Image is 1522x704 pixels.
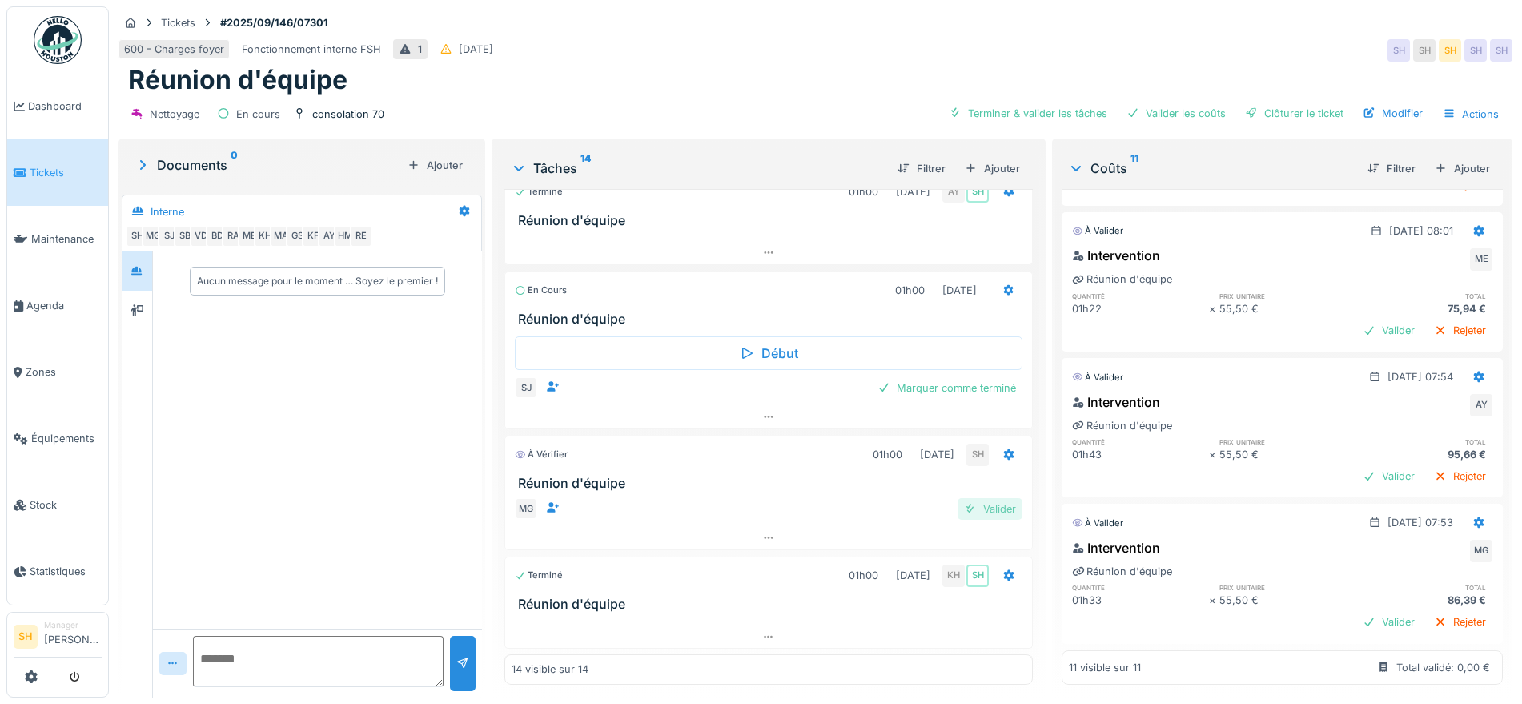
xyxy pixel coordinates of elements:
div: 1 [418,42,422,57]
div: Clôturer le ticket [1239,103,1350,124]
div: SJ [158,225,180,247]
div: 55,50 € [1219,447,1356,462]
div: Intervention [1072,246,1160,265]
div: KH [942,565,965,587]
div: MG [515,497,537,520]
strong: #2025/09/146/07301 [214,15,335,30]
div: Rejeter [1428,465,1492,487]
div: Début [515,336,1022,370]
div: Tâches [511,159,885,178]
div: Ajouter [401,155,469,176]
div: × [1209,447,1219,462]
h6: prix unitaire [1219,291,1356,301]
div: 01h00 [849,184,878,199]
div: Modifier [1356,103,1429,124]
div: consolation 70 [312,107,384,122]
div: À vérifier [515,448,568,461]
h3: Réunion d'équipe [518,312,1026,327]
a: SH Manager[PERSON_NAME] [14,619,102,658]
div: Réunion d'équipe [1072,564,1172,579]
div: SH [1413,39,1436,62]
div: AY [1470,394,1492,416]
span: Équipements [31,431,102,446]
div: SH [1464,39,1487,62]
div: SB [174,225,196,247]
div: VD [190,225,212,247]
div: BD [206,225,228,247]
div: ME [238,225,260,247]
div: MG [142,225,164,247]
h6: total [1355,291,1492,301]
img: Badge_color-CXgf-gQk.svg [34,16,82,64]
span: Stock [30,497,102,513]
div: [DATE] [896,184,930,199]
div: Terminer & valider les tâches [942,103,1114,124]
h6: quantité [1072,291,1209,301]
div: SH [1490,39,1512,62]
div: SH [966,444,989,466]
div: ME [1470,248,1492,271]
div: [DATE] 07:54 [1387,369,1453,384]
div: Terminé [515,569,563,582]
span: Statistiques [30,564,102,579]
div: En cours [236,107,280,122]
a: Maintenance [7,206,108,272]
div: Valider [958,498,1022,520]
div: À valider [1072,517,1123,530]
div: 01h33 [1072,593,1209,608]
div: SH [126,225,148,247]
a: Stock [7,472,108,538]
div: Aucun message pour le moment … Soyez le premier ! [197,274,438,288]
div: Filtrer [891,158,952,179]
a: Zones [7,339,108,405]
div: À valider [1072,224,1123,238]
li: SH [14,625,38,649]
sup: 11 [1130,159,1138,178]
a: Dashboard [7,73,108,139]
a: Agenda [7,272,108,339]
div: Valider [1356,320,1421,341]
div: [DATE] [920,447,954,462]
div: Réunion d'équipe [1072,272,1172,287]
div: MG [1470,540,1492,562]
span: Agenda [26,298,102,313]
div: Rejeter [1428,320,1492,341]
div: RE [350,225,372,247]
div: SH [1439,39,1461,62]
div: À valider [1072,371,1123,384]
h6: total [1355,436,1492,447]
div: Total validé: 0,00 € [1396,660,1490,675]
div: Interne [151,204,184,219]
div: Nettoyage [150,107,199,122]
div: × [1209,593,1219,608]
h6: total [1355,582,1492,593]
a: Tickets [7,139,108,206]
div: AY [318,225,340,247]
div: Valider [1356,465,1421,487]
div: × [1209,301,1219,316]
div: Tickets [161,15,195,30]
h3: Réunion d'équipe [518,476,1026,491]
span: Dashboard [28,99,102,114]
div: KF [302,225,324,247]
div: [DATE] 08:01 [1389,223,1453,239]
div: 86,39 € [1355,593,1492,608]
div: RA [222,225,244,247]
h6: prix unitaire [1219,436,1356,447]
div: [DATE] [896,568,930,583]
div: [DATE] 07:53 [1387,515,1453,530]
div: 14 visible sur 14 [512,662,588,678]
div: 01h22 [1072,301,1209,316]
div: Ajouter [1428,158,1496,179]
div: 11 visible sur 11 [1069,660,1141,675]
div: 55,50 € [1219,301,1356,316]
div: Ajouter [958,158,1026,179]
div: Intervention [1072,538,1160,557]
a: Statistiques [7,538,108,605]
h3: Réunion d'équipe [518,597,1026,612]
div: 01h00 [873,447,902,462]
div: [DATE] [942,283,977,298]
div: 600 - Charges foyer [124,42,224,57]
h1: Réunion d'équipe [128,65,347,95]
h6: quantité [1072,436,1209,447]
